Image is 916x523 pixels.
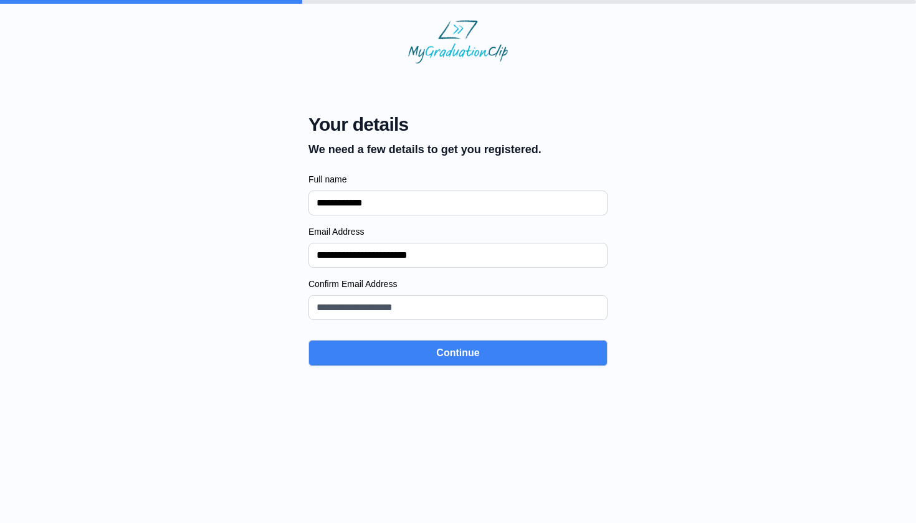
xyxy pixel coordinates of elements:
[308,141,541,158] p: We need a few details to get you registered.
[308,278,608,290] label: Confirm Email Address
[408,20,508,64] img: MyGraduationClip
[308,225,608,238] label: Email Address
[308,173,608,186] label: Full name
[308,340,608,366] button: Continue
[308,113,541,136] span: Your details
